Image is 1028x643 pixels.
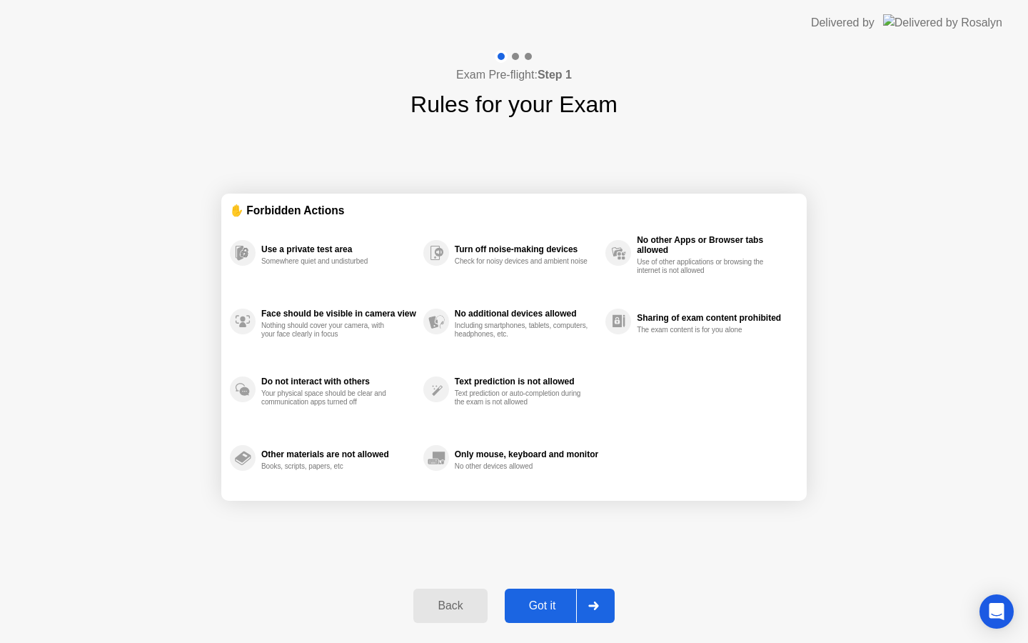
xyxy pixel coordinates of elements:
[455,377,598,387] div: Text prediction is not allowed
[883,14,1002,31] img: Delivered by Rosalyn
[637,258,772,275] div: Use of other applications or browsing the internet is not allowed
[538,69,572,81] b: Step 1
[455,462,590,471] div: No other devices allowed
[505,589,615,623] button: Got it
[455,244,598,254] div: Turn off noise-making devices
[230,202,798,219] div: ✋ Forbidden Actions
[979,594,1014,629] div: Open Intercom Messenger
[509,599,576,612] div: Got it
[413,589,487,623] button: Back
[456,66,572,84] h4: Exam Pre-flight:
[455,309,598,319] div: No additional devices allowed
[410,87,618,121] h1: Rules for your Exam
[261,377,416,387] div: Do not interact with others
[261,462,396,471] div: Books, scripts, papers, etc
[455,321,590,339] div: Including smartphones, tablets, computers, headphones, etc.
[418,599,483,612] div: Back
[637,326,772,334] div: The exam content is for you alone
[261,309,416,319] div: Face should be visible in camera view
[637,235,791,255] div: No other Apps or Browser tabs allowed
[455,257,590,266] div: Check for noisy devices and ambient noise
[811,14,875,31] div: Delivered by
[261,257,396,266] div: Somewhere quiet and undisturbed
[261,449,416,459] div: Other materials are not allowed
[455,449,598,459] div: Only mouse, keyboard and monitor
[261,321,396,339] div: Nothing should cover your camera, with your face clearly in focus
[455,389,590,407] div: Text prediction or auto-completion during the exam is not allowed
[261,389,396,407] div: Your physical space should be clear and communication apps turned off
[637,313,791,323] div: Sharing of exam content prohibited
[261,244,416,254] div: Use a private test area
